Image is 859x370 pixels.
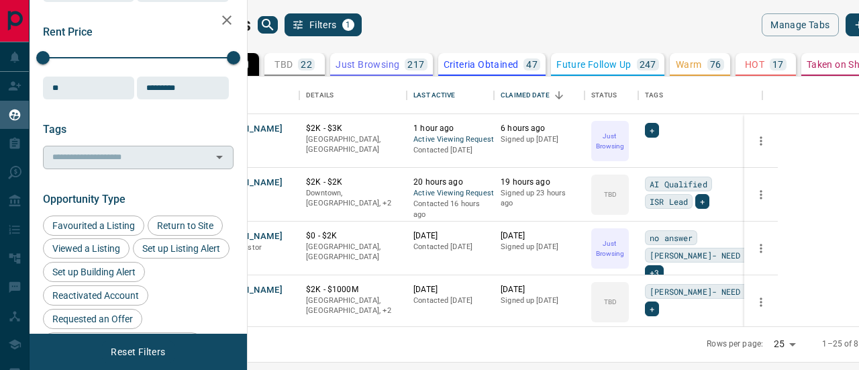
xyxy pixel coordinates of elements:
p: Signed up 23 hours ago [501,188,578,209]
div: Details [299,77,407,114]
p: Contacted 16 hours ago [413,199,487,220]
div: Last Active [407,77,494,114]
button: Sort [550,86,568,105]
span: Requested an Offer [48,314,138,324]
div: Set up Listing Alert [133,238,230,259]
span: 1 [344,20,353,30]
p: Future Follow Up [556,60,631,69]
p: 47 [526,60,538,69]
div: Last Active [413,77,455,114]
p: 217 [407,60,424,69]
p: Midtown | Central, Toronto [306,188,400,209]
div: + [645,123,659,138]
p: 1 hour ago [413,123,487,134]
p: 22 [301,60,312,69]
div: Name [205,77,299,114]
p: Just Browsing [336,60,399,69]
p: [DATE] [501,284,578,295]
button: more [751,185,771,205]
p: $2K - $2K [306,177,400,188]
p: [DATE] [413,284,487,295]
span: Set up Building Alert [48,267,140,277]
p: Contacted [DATE] [413,295,487,306]
p: Rows per page: [707,338,763,350]
p: Contacted [DATE] [413,145,487,156]
span: + [700,195,705,208]
div: + [695,194,709,209]
div: + [645,302,659,316]
button: Filters1 [285,13,362,36]
span: Tags [43,123,66,136]
p: 20 hours ago [413,177,487,188]
span: Reactivated Account [48,290,144,301]
span: Viewed a Listing [48,243,125,254]
span: + [650,124,654,137]
span: [PERSON_NAME]- NEED TO CALL [650,285,751,298]
span: ISR Lead [650,195,688,208]
p: 19 hours ago [501,177,578,188]
p: Criteria Obtained [444,60,519,69]
button: Manage Tabs [762,13,838,36]
div: Claimed Date [501,77,550,114]
div: Viewed a Listing [43,238,130,259]
span: Opportunity Type [43,193,125,205]
button: search button [258,16,278,34]
p: Signed up [DATE] [501,242,578,252]
p: $2K - $3K [306,123,400,134]
p: $2K - $1000M [306,284,400,295]
div: Set up Building Alert [43,262,145,282]
span: AI Qualified [650,177,707,191]
span: Rent Price [43,26,93,38]
div: Reactivated Account [43,285,148,306]
span: [PERSON_NAME]- NEED TO CALL [650,248,751,262]
div: Requested an Offer [43,309,142,329]
p: Warm [676,60,702,69]
p: [DATE] [413,230,487,242]
div: Tags [645,77,663,114]
button: more [751,238,771,259]
p: Contacted [DATE] [413,242,487,252]
p: TBD [604,189,617,199]
span: Favourited a Listing [48,220,140,231]
div: Status [585,77,638,114]
button: more [751,292,771,312]
span: + [650,302,654,316]
p: Just Browsing [593,131,627,151]
button: Reset Filters [102,340,174,363]
button: Open [210,148,229,167]
div: Details [306,77,334,114]
p: Just Browsing [593,238,627,259]
p: [GEOGRAPHIC_DATA], [GEOGRAPHIC_DATA] [306,242,400,263]
p: Signed up [DATE] [501,295,578,306]
p: $0 - $2K [306,230,400,242]
div: 25 [768,334,801,354]
span: Set up Listing Alert [138,243,225,254]
div: Favourited a Listing [43,216,144,236]
p: TBD [274,60,293,69]
p: 17 [772,60,784,69]
p: 6 hours ago [501,123,578,134]
p: Etobicoke, Toronto [306,295,400,316]
span: Active Viewing Request [413,188,487,199]
p: HOT [745,60,764,69]
p: [GEOGRAPHIC_DATA], [GEOGRAPHIC_DATA] [306,134,400,155]
div: Claimed Date [494,77,585,114]
span: Active Viewing Request [413,134,487,146]
button: more [751,131,771,151]
span: Return to Site [152,220,218,231]
div: Tags [638,77,762,114]
p: 247 [640,60,656,69]
div: Return to Site [148,216,223,236]
p: TBD [604,297,617,307]
div: +3 [645,265,664,280]
p: 76 [710,60,721,69]
p: Signed up [DATE] [501,134,578,145]
span: no answer [650,231,693,244]
div: Status [591,77,617,114]
span: +3 [650,266,659,279]
p: [DATE] [501,230,578,242]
